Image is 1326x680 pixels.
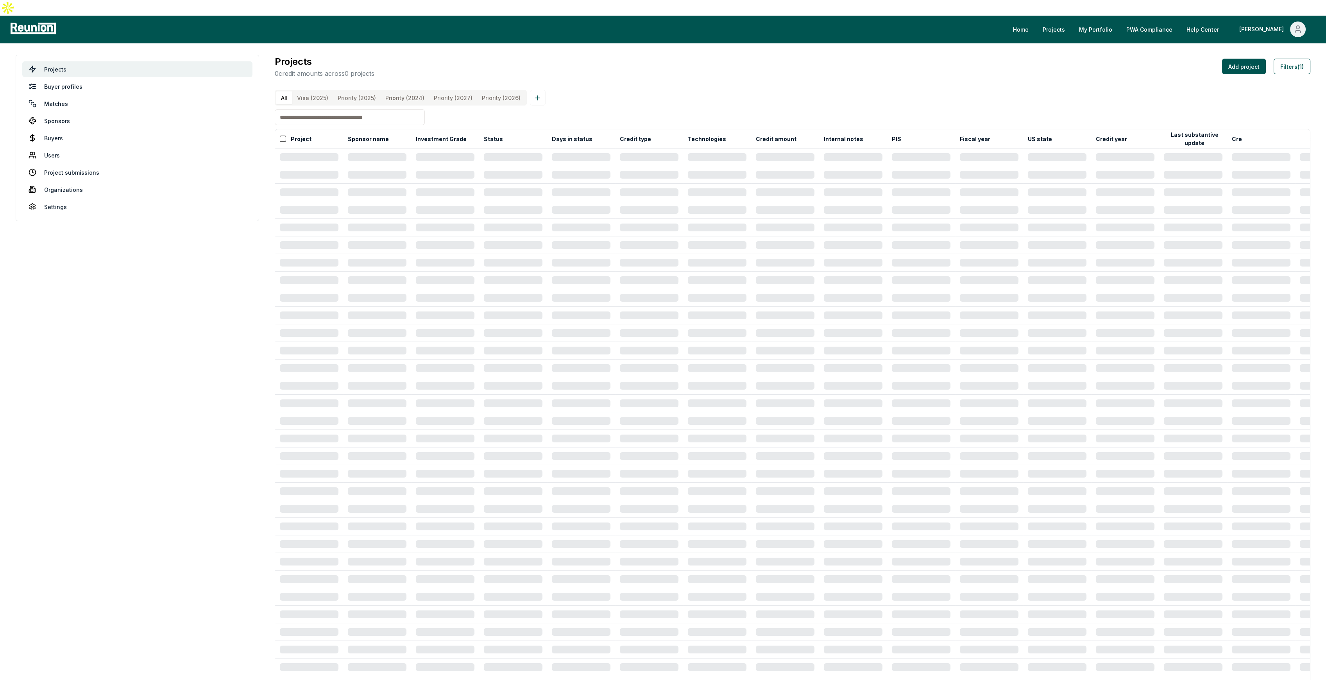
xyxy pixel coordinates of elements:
button: Investment Grade [414,131,468,147]
a: Home [1007,21,1035,37]
a: Organizations [22,182,252,197]
button: Visa (2025) [292,91,333,104]
button: US state [1026,131,1054,147]
button: Credit year [1094,131,1129,147]
button: Priority (2026) [477,91,525,104]
button: Days in status [550,131,594,147]
a: Help Center [1180,21,1225,37]
button: Status [482,131,505,147]
button: Technologies [686,131,728,147]
button: Credit type [618,131,653,147]
button: Sponsor name [346,131,390,147]
h3: Projects [275,55,374,69]
button: Priority (2024) [381,91,429,104]
button: Internal notes [822,131,865,147]
a: Settings [22,199,252,215]
a: Matches [22,96,252,111]
p: 0 credit amounts across 0 projects [275,69,374,78]
button: Fiscal year [958,131,992,147]
button: Filters(1) [1274,59,1310,74]
button: Last substantive update [1162,131,1227,147]
div: [PERSON_NAME] [1239,21,1287,37]
nav: Main [1007,21,1318,37]
a: Buyer profiles [22,79,252,94]
a: Buyers [22,130,252,146]
a: Sponsors [22,113,252,129]
button: Add project [1222,59,1266,74]
button: Priority (2027) [429,91,477,104]
a: Users [22,147,252,163]
a: Projects [22,61,252,77]
button: All [276,91,292,104]
a: My Portfolio [1073,21,1118,37]
button: Priority (2025) [333,91,381,104]
button: [PERSON_NAME] [1233,21,1312,37]
button: Credit amount [754,131,798,147]
button: PIS [890,131,903,147]
a: Project submissions [22,165,252,180]
a: Projects [1036,21,1071,37]
a: PWA Compliance [1120,21,1179,37]
button: Project [289,131,313,147]
button: Created [1230,131,1256,147]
